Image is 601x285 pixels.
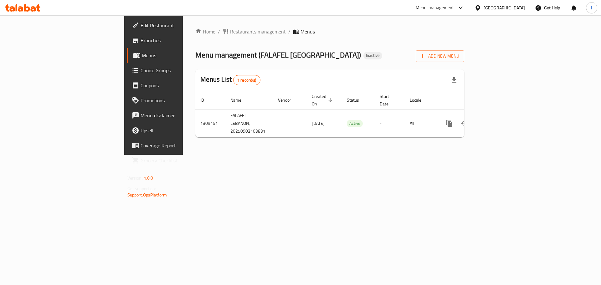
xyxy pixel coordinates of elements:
td: FALAFEL LEBANON, 20250903103831 [225,109,273,137]
span: [DATE] [312,119,325,127]
a: Support.OpsPlatform [127,191,167,199]
a: Coverage Report [127,138,225,153]
li: / [288,28,290,35]
span: I [591,4,592,11]
td: - [375,109,405,137]
span: Edit Restaurant [141,22,220,29]
a: Coupons [127,78,225,93]
div: Inactive [363,52,382,59]
span: Status [347,96,367,104]
a: Menu disclaimer [127,108,225,123]
span: 1 record(s) [234,77,260,83]
div: Total records count [233,75,260,85]
span: Coverage Report [141,142,220,149]
span: Grocery Checklist [141,157,220,164]
span: Get support on: [127,185,156,193]
span: Vendor [278,96,299,104]
span: Menus [142,52,220,59]
a: Edit Restaurant [127,18,225,33]
span: Restaurants management [230,28,286,35]
span: Locale [410,96,429,104]
span: Menu disclaimer [141,112,220,119]
span: Version: [127,174,143,182]
span: Active [347,120,363,127]
span: Menus [300,28,315,35]
a: Upsell [127,123,225,138]
a: Menus [127,48,225,63]
h2: Menus List [200,75,260,85]
nav: breadcrumb [195,28,464,35]
span: Promotions [141,97,220,104]
div: Export file [447,73,462,88]
div: [GEOGRAPHIC_DATA] [484,4,525,11]
span: Upsell [141,127,220,134]
span: Branches [141,37,220,44]
span: Add New Menu [421,52,459,60]
span: Coupons [141,82,220,89]
a: Promotions [127,93,225,108]
a: Grocery Checklist [127,153,225,168]
button: Add New Menu [416,50,464,62]
span: Inactive [363,53,382,58]
div: Menu-management [416,4,454,12]
span: ID [200,96,212,104]
a: Restaurants management [223,28,286,35]
span: Name [230,96,249,104]
span: Created On [312,93,334,108]
a: Choice Groups [127,63,225,78]
span: Choice Groups [141,67,220,74]
table: enhanced table [195,91,507,137]
span: Menu management ( FALAFEL [GEOGRAPHIC_DATA] ) [195,48,361,62]
span: Start Date [380,93,397,108]
th: Actions [437,91,507,110]
button: Change Status [457,116,472,131]
a: Branches [127,33,225,48]
button: more [442,116,457,131]
span: 1.0.0 [144,174,153,182]
td: All [405,109,437,137]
